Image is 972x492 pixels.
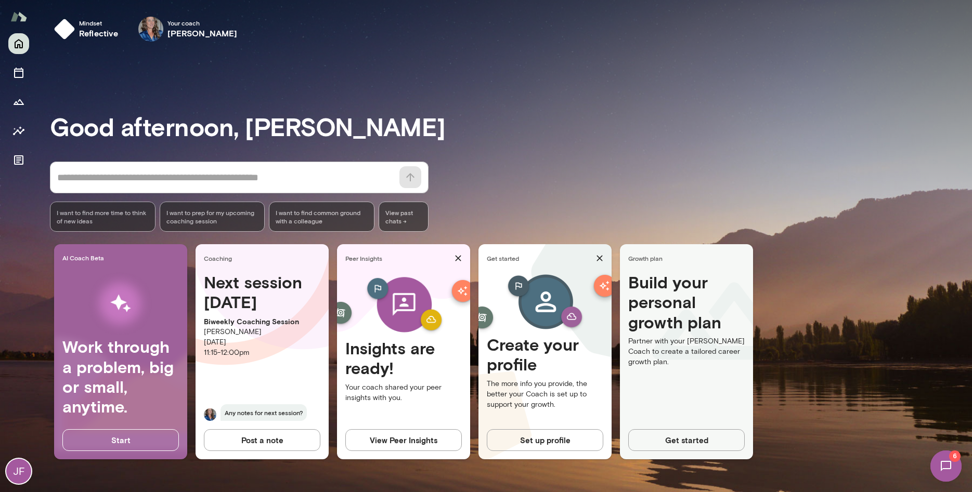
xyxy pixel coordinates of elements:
[628,254,749,262] span: Growth plan
[487,335,603,375] h4: Create your profile
[8,62,29,83] button: Sessions
[166,208,258,225] span: I want to prep for my upcoming coaching session
[54,19,75,39] img: mindset
[345,382,462,403] p: Your coach shared your peer insights with you.
[74,271,167,337] img: AI Workflows
[345,429,462,451] button: View Peer Insights
[6,459,31,484] div: JF
[353,272,455,338] img: peer-insights
[8,33,29,54] button: Home
[62,429,179,451] button: Start
[204,272,320,312] h4: Next session [DATE]
[345,254,450,262] span: Peer Insights
[160,202,265,232] div: I want to prep for my upcoming coaching session
[57,208,149,225] span: I want to find more time to think of new ideas
[628,272,745,336] h4: Build your personal growth plan
[487,254,592,262] span: Get started
[204,337,320,348] p: [DATE]
[50,12,127,46] button: Mindsetreflective
[204,408,216,421] img: Nicole
[487,379,603,410] p: The more info you provide, the better your Coach is set up to support your growth.
[8,121,29,141] button: Insights
[204,429,320,451] button: Post a note
[345,338,462,378] h4: Insights are ready!
[131,12,245,46] div: Nicole MenkhoffYour coach[PERSON_NAME]
[204,254,325,262] span: Coaching
[138,17,163,42] img: Nicole Menkhoff
[50,202,155,232] div: I want to find more time to think of new ideas
[10,7,27,26] img: Mento
[79,19,119,27] span: Mindset
[79,27,119,39] h6: reflective
[8,150,29,170] button: Documents
[221,404,307,421] span: Any notes for next session?
[62,254,183,262] span: AI Coach Beta
[491,272,599,335] img: Create profile
[62,337,179,417] h4: Work through a problem, big or small, anytime.
[269,202,374,232] div: I want to find common ground with a colleague
[276,208,368,225] span: I want to find common ground with a colleague
[167,19,238,27] span: Your coach
[628,429,745,451] button: Get started
[628,336,745,367] p: Partner with your [PERSON_NAME] Coach to create a tailored career growth plan.
[167,27,238,39] h6: [PERSON_NAME]
[8,91,29,112] button: Growth Plan
[487,429,603,451] button: Set up profile
[379,202,429,232] span: View past chats ->
[204,316,320,327] p: Biweekly Coaching Session
[204,327,320,337] p: [PERSON_NAME]
[204,348,320,358] p: 11:15 - 12:00pm
[50,112,972,141] h3: Good afternoon, [PERSON_NAME]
